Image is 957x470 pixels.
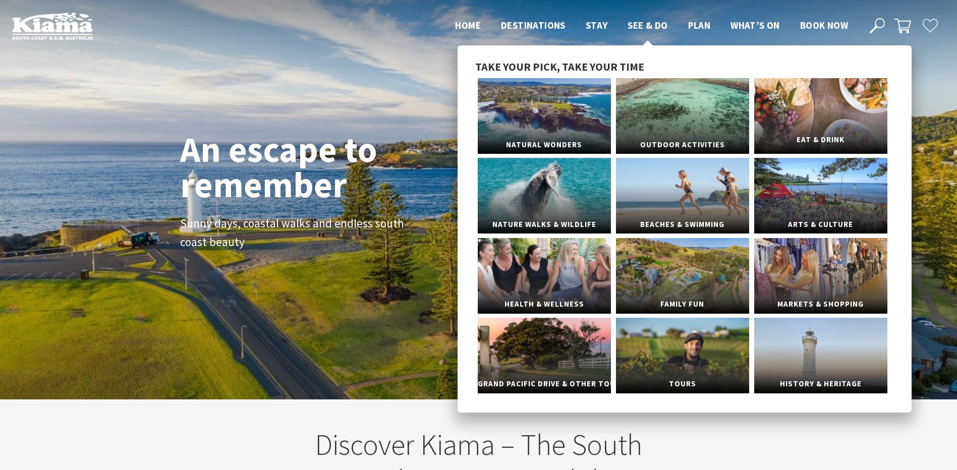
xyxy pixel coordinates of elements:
[730,19,780,31] span: What’s On
[616,375,749,393] span: Tours
[12,12,93,40] img: Kiama Logo
[478,375,611,393] span: Grand Pacific Drive & Other Touring
[478,215,611,234] span: Nature Walks & Wildlife
[180,214,407,252] p: Sunny days, coastal walks and endless south coast beauty
[455,19,481,31] span: Home
[616,295,749,314] span: Family Fun
[478,136,611,154] span: Natural Wonders
[800,19,848,31] span: Book now
[754,131,887,149] span: Eat & Drink
[754,215,887,234] span: Arts & Culture
[501,19,566,31] span: Destinations
[688,19,711,31] span: Plan
[478,295,611,314] span: Health & Wellness
[616,215,749,234] span: Beaches & Swimming
[616,136,749,154] span: Outdoor Activities
[754,295,887,314] span: Markets & Shopping
[445,18,858,34] nav: Main Menu
[628,19,667,31] span: See & Do
[180,132,458,202] h1: An escape to remember
[586,19,608,31] span: Stay
[475,60,644,74] span: Take your pick, take your time
[754,375,887,393] span: History & Heritage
